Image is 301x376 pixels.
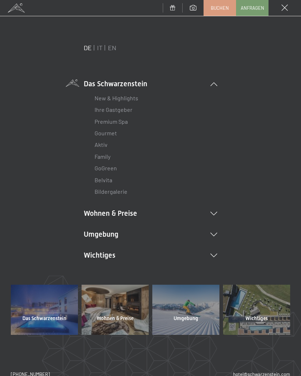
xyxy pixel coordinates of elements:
[95,118,128,125] a: Premium Spa
[80,285,150,335] a: Wohnen & Preise Wellnesshotel Südtirol SCHWARZENSTEIN - Wellnessurlaub in den Alpen, Wandern und ...
[95,130,117,136] a: Gourmet
[95,106,132,113] a: Ihre Gastgeber
[95,153,110,160] a: Family
[204,0,236,16] a: Buchen
[95,165,117,171] a: GoGreen
[95,188,127,195] a: Bildergalerie
[236,0,268,16] a: Anfragen
[95,95,138,101] a: New & Highlights
[241,5,264,11] span: Anfragen
[22,315,66,322] span: Das Schwarzenstein
[211,5,229,11] span: Buchen
[9,285,80,335] a: Das Schwarzenstein Wellnesshotel Südtirol SCHWARZENSTEIN - Wellnessurlaub in den Alpen, Wandern u...
[84,44,92,52] a: DE
[174,315,198,322] span: Umgebung
[245,315,268,322] span: Wichtiges
[221,285,292,335] a: Wichtiges Wellnesshotel Südtirol SCHWARZENSTEIN - Wellnessurlaub in den Alpen, Wandern und Wellness
[97,315,134,322] span: Wohnen & Preise
[95,141,108,148] a: Aktiv
[95,176,112,183] a: Belvita
[97,44,102,52] a: IT
[150,285,221,335] a: Umgebung Wellnesshotel Südtirol SCHWARZENSTEIN - Wellnessurlaub in den Alpen, Wandern und Wellness
[108,44,116,52] a: EN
